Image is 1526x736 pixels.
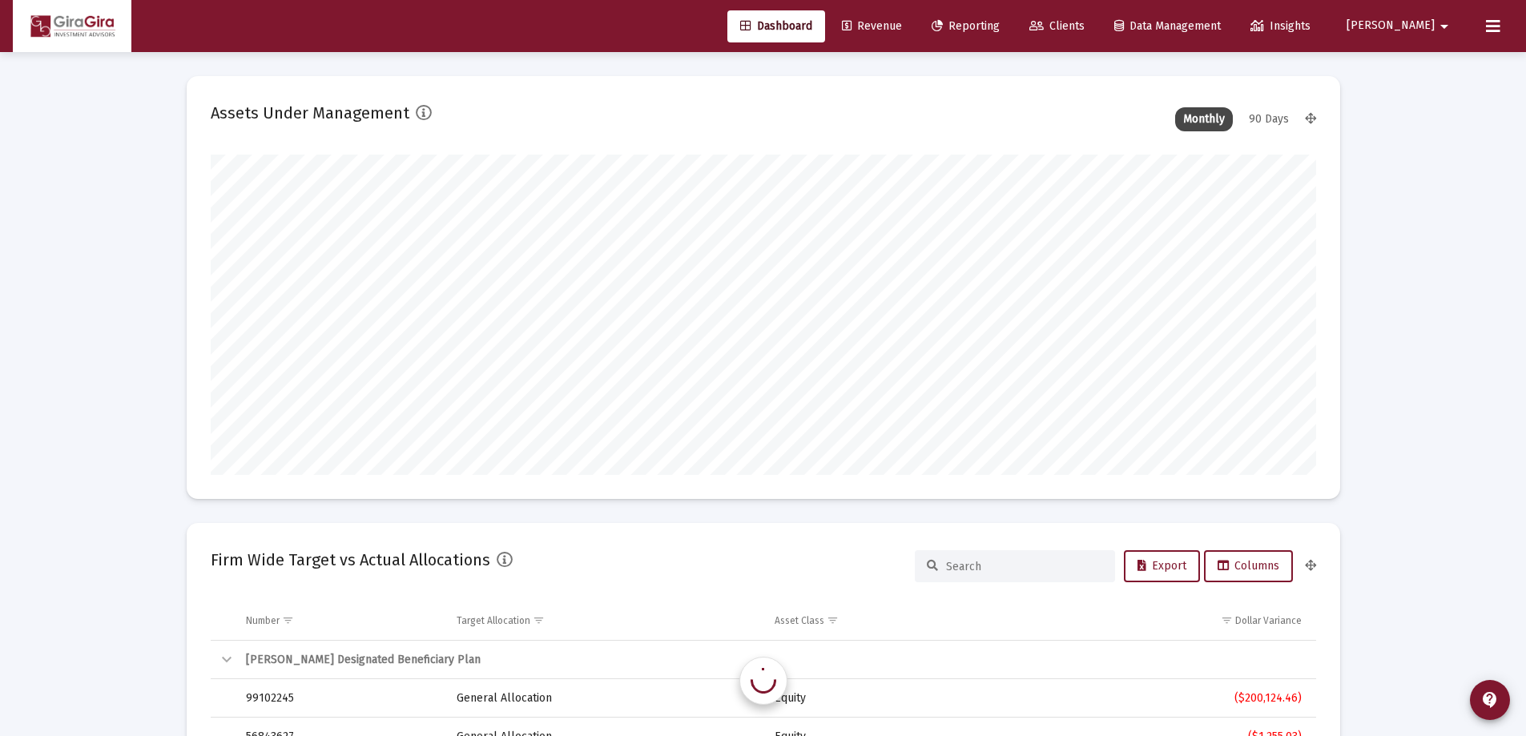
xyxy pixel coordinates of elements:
span: Columns [1218,559,1279,573]
div: 90 Days [1241,107,1297,131]
a: Insights [1238,10,1323,42]
a: Data Management [1101,10,1234,42]
button: Export [1124,550,1200,582]
span: Insights [1250,19,1311,33]
span: Show filter options for column 'Number' [282,614,294,626]
img: Dashboard [25,10,119,42]
td: Column Dollar Variance [1010,601,1315,640]
span: Reporting [932,19,1000,33]
a: Clients [1017,10,1097,42]
td: Equity [763,679,1010,718]
td: Column Target Allocation [445,601,763,640]
div: ($200,124.46) [1021,690,1301,706]
div: Dollar Variance [1235,614,1302,627]
td: General Allocation [445,679,763,718]
span: Dashboard [740,19,812,33]
span: [PERSON_NAME] [1347,19,1435,33]
div: Monthly [1175,107,1233,131]
span: Show filter options for column 'Asset Class' [827,614,839,626]
span: Show filter options for column 'Dollar Variance' [1221,614,1233,626]
button: Columns [1204,550,1293,582]
div: Target Allocation [457,614,530,627]
div: [PERSON_NAME] Designated Beneficiary Plan [246,652,1302,668]
button: [PERSON_NAME] [1327,10,1473,42]
span: Export [1137,559,1186,573]
a: Dashboard [727,10,825,42]
span: Clients [1029,19,1085,33]
td: Collapse [211,641,235,679]
h2: Firm Wide Target vs Actual Allocations [211,547,490,573]
td: Column Number [235,601,446,640]
div: Number [246,614,280,627]
span: Revenue [842,19,902,33]
td: 99102245 [235,679,446,718]
mat-icon: contact_support [1480,690,1500,710]
h2: Assets Under Management [211,100,409,126]
a: Reporting [919,10,1013,42]
mat-icon: arrow_drop_down [1435,10,1454,42]
input: Search [946,560,1103,573]
span: Show filter options for column 'Target Allocation' [533,614,545,626]
a: Revenue [829,10,915,42]
div: Asset Class [775,614,824,627]
td: Column Asset Class [763,601,1010,640]
span: Data Management [1114,19,1221,33]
